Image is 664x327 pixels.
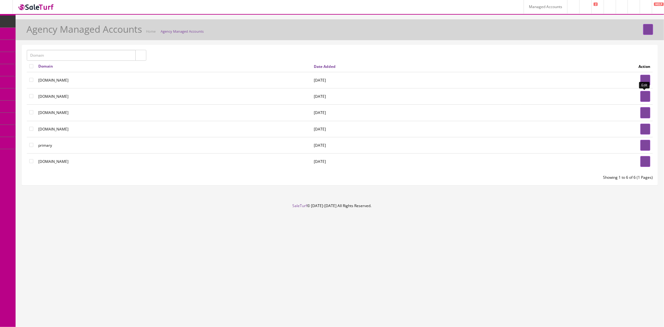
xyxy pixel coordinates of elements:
td: [DOMAIN_NAME] [36,72,311,88]
a: Home [146,29,156,34]
td: [DATE] [311,137,521,153]
td: [DATE] [311,121,521,137]
span: 2 [594,2,598,6]
td: [DATE] [311,153,521,169]
td: primary [36,137,311,153]
td: [DATE] [311,105,521,121]
td: Action [521,61,653,72]
td: [DOMAIN_NAME] [36,105,311,121]
h1: Agency Managed Accounts [26,24,142,34]
input: Domain [27,50,136,61]
a: SaleTurf [293,203,307,208]
img: SaleTurf [17,3,55,11]
span: HELP [654,2,664,6]
div: Showing 1 to 6 of 6 (1 Pages) [340,175,658,180]
a: Agency Managed Accounts [161,29,204,34]
a: Date Added [314,64,336,69]
td: [DATE] [311,72,521,88]
div: Edit [639,82,650,88]
td: [DOMAIN_NAME] [36,153,311,169]
td: [DATE] [311,88,521,105]
td: [DOMAIN_NAME] [36,121,311,137]
a: Domain [38,64,56,69]
td: [DOMAIN_NAME] [36,88,311,105]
